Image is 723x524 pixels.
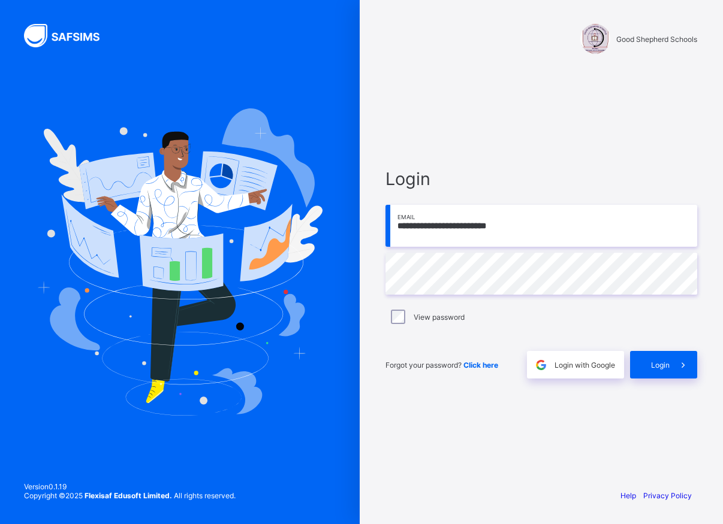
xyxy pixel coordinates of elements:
[385,168,697,189] span: Login
[616,35,697,44] span: Good Shepherd Schools
[24,491,236,500] span: Copyright © 2025 All rights reserved.
[37,108,323,415] img: Hero Image
[643,491,692,500] a: Privacy Policy
[651,361,670,369] span: Login
[534,358,548,372] img: google.396cfc9801f0270233282035f929180a.svg
[24,482,236,491] span: Version 0.1.19
[85,491,172,500] strong: Flexisaf Edusoft Limited.
[620,491,636,500] a: Help
[24,24,114,47] img: SAFSIMS Logo
[555,361,615,369] span: Login with Google
[414,313,465,322] label: View password
[463,361,498,369] a: Click here
[385,361,498,369] span: Forgot your password?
